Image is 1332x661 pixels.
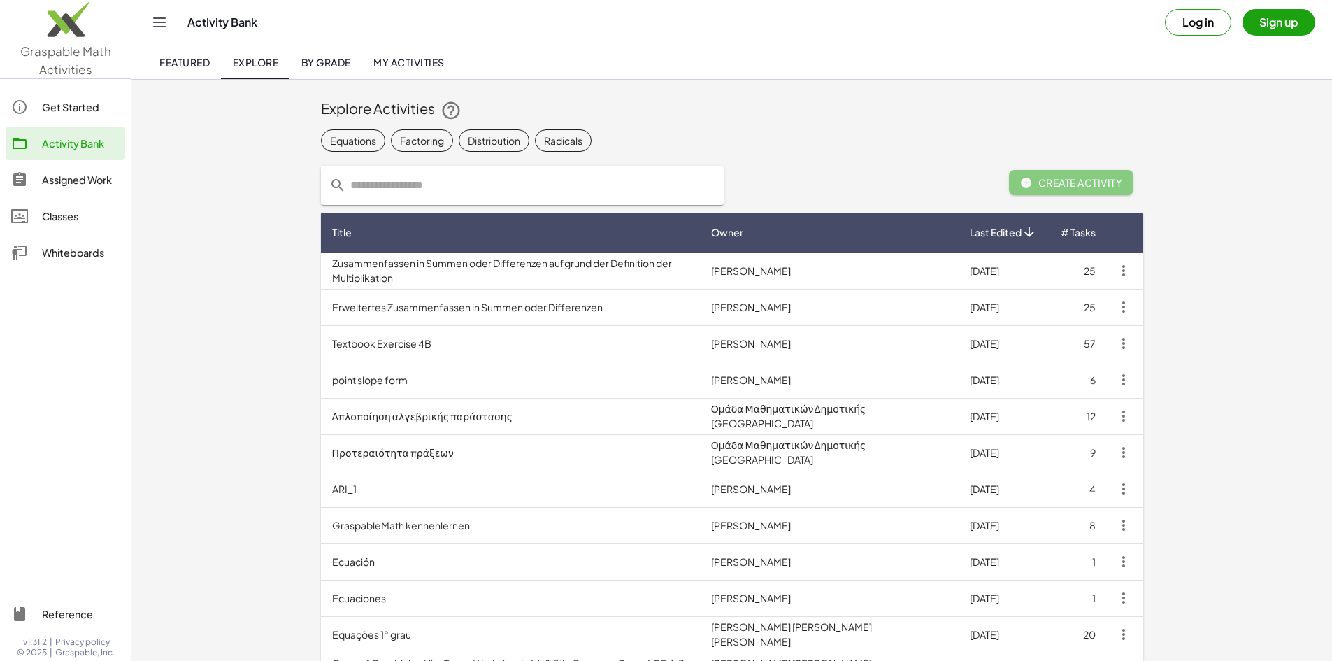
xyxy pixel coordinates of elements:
a: Whiteboards [6,236,125,269]
td: [PERSON_NAME] [700,507,959,543]
i: prepended action [329,177,346,194]
button: Toggle navigation [148,11,171,34]
td: Erweitertes Zusammenfassen in Summen oder Differenzen [321,289,700,325]
td: [DATE] [959,289,1049,325]
td: [PERSON_NAME] [700,471,959,507]
td: [DATE] [959,507,1049,543]
td: [PERSON_NAME] [700,580,959,616]
td: [PERSON_NAME] [700,543,959,580]
td: [DATE] [959,325,1049,362]
td: Ecuaciones [321,580,700,616]
button: Sign up [1243,9,1315,36]
td: Ομάδα Μαθηματικών Δημοτικής [GEOGRAPHIC_DATA] [700,434,959,471]
button: Log in [1165,9,1231,36]
span: Graspable, Inc. [55,647,115,658]
td: [PERSON_NAME] [700,253,959,289]
td: Textbook Exercise 4B [321,325,700,362]
td: 20 [1049,616,1107,653]
td: Ομάδα Μαθηματικών Δημοτικής [GEOGRAPHIC_DATA] [700,398,959,434]
span: By Grade [301,56,350,69]
div: Activity Bank [42,135,120,152]
td: 8 [1049,507,1107,543]
a: Activity Bank [6,127,125,160]
div: Distribution [468,134,520,148]
td: Equações 1° grau [321,616,700,653]
span: | [50,637,52,648]
div: Classes [42,208,120,225]
span: Create Activity [1020,176,1123,189]
td: 4 [1049,471,1107,507]
td: ARI_1 [321,471,700,507]
td: [DATE] [959,253,1049,289]
div: Assigned Work [42,171,120,188]
span: # Tasks [1061,225,1096,240]
td: Ecuación [321,543,700,580]
td: 1 [1049,580,1107,616]
div: Reference [42,606,120,623]
span: © 2025 [17,647,47,658]
span: Title [332,225,352,240]
td: 25 [1049,289,1107,325]
td: 6 [1049,362,1107,398]
a: Assigned Work [6,163,125,197]
td: [PERSON_NAME] [700,362,959,398]
td: Απλοποίηση αλγεβρικής παράστασης [321,398,700,434]
td: [DATE] [959,398,1049,434]
div: Whiteboards [42,244,120,261]
td: [DATE] [959,543,1049,580]
div: Get Started [42,99,120,115]
td: 1 [1049,543,1107,580]
td: Zusammenfassen in Summen oder Differenzen aufgrund der Definition der Multiplikation [321,253,700,289]
span: v1.31.2 [23,637,47,648]
td: [DATE] [959,580,1049,616]
td: [PERSON_NAME] [PERSON_NAME] [PERSON_NAME] [700,616,959,653]
div: Radicals [544,134,582,148]
div: Equations [330,134,376,148]
td: 25 [1049,253,1107,289]
td: [PERSON_NAME] [700,289,959,325]
span: Owner [711,225,743,240]
span: Graspable Math Activities [20,43,111,77]
td: [DATE] [959,471,1049,507]
td: [DATE] [959,616,1049,653]
td: 57 [1049,325,1107,362]
td: point slope form [321,362,700,398]
button: Create Activity [1009,170,1134,195]
div: Factoring [400,134,444,148]
td: Προτεραιότητα πράξεων [321,434,700,471]
td: [DATE] [959,434,1049,471]
span: Explore [232,56,278,69]
span: | [50,647,52,658]
div: Explore Activities [321,99,1143,121]
a: Privacy policy [55,637,115,648]
a: Classes [6,199,125,233]
span: Last Edited [970,225,1022,240]
td: [PERSON_NAME] [700,325,959,362]
td: [DATE] [959,362,1049,398]
span: Featured [159,56,210,69]
a: Get Started [6,90,125,124]
td: 9 [1049,434,1107,471]
span: My Activities [373,56,445,69]
a: Reference [6,597,125,631]
td: 12 [1049,398,1107,434]
td: GraspableMath kennenlernen [321,507,700,543]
